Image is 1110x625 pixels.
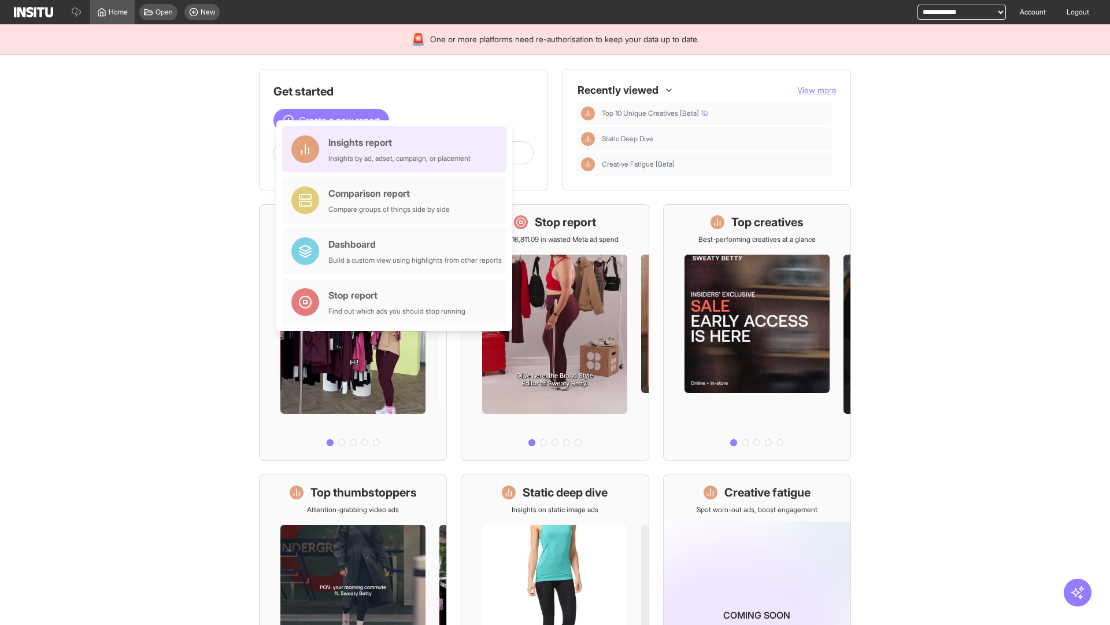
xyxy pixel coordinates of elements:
div: Dashboard [328,237,502,251]
div: Build a custom view using highlights from other reports [328,256,502,265]
span: View more [797,85,837,95]
span: Open [156,8,173,17]
span: Top 10 Unique Creatives [Beta] [602,109,827,118]
div: Insights [581,106,595,120]
h1: Top creatives [731,214,804,230]
span: One or more platforms need re-authorisation to keep your data up to date. [430,34,699,45]
button: View more [797,84,837,96]
h1: Stop report [535,214,596,230]
div: 🚨 [411,31,425,47]
div: Insights [581,157,595,171]
p: Best-performing creatives at a glance [698,235,816,244]
span: Top 10 Unique Creatives [Beta] [602,109,708,118]
span: Static Deep Dive [602,134,827,144]
h1: Get started [273,83,534,100]
div: Comparison report [328,186,450,200]
div: Stop report [328,288,465,302]
div: Compare groups of things side by side [328,205,450,214]
p: Attention-grabbing video ads [307,505,399,514]
span: Create a new report [299,113,380,127]
div: Find out which ads you should stop running [328,307,465,316]
a: What's live nowSee all active ads instantly [259,204,447,461]
span: Creative Fatigue [Beta] [602,160,675,169]
span: Static Deep Dive [602,134,653,144]
a: Top creativesBest-performing creatives at a glance [663,204,851,461]
h1: Top thumbstoppers [310,484,417,501]
a: Stop reportSave £16,811.09 in wasted Meta ad spend [461,204,649,461]
span: Home [109,8,128,17]
span: New [201,8,215,17]
img: Logo [14,7,53,17]
div: Insights by ad, adset, campaign, or placement [328,154,471,163]
div: Insights [581,132,595,146]
p: Insights on static image ads [512,505,598,514]
span: Creative Fatigue [Beta] [602,160,827,169]
p: Save £16,811.09 in wasted Meta ad spend [491,235,619,244]
h1: Static deep dive [523,484,608,501]
button: Create a new report [273,109,389,132]
div: Insights report [328,135,471,149]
